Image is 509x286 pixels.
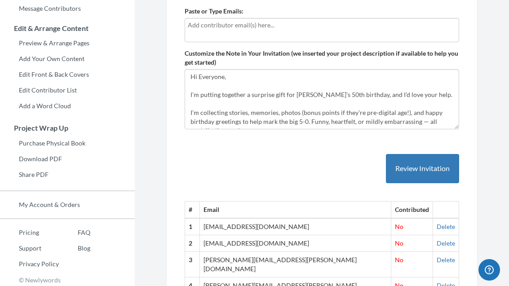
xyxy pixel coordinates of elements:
[386,154,459,183] button: Review Invitation
[200,202,391,218] th: Email
[391,202,433,218] th: Contributed
[59,242,90,255] a: Blog
[188,20,456,30] input: Add contributor email(s) here...
[0,124,135,132] h3: Project Wrap Up
[185,69,459,129] textarea: Hi Everyone, I’m putting together a surprise gift for [PERSON_NAME]’s 50th birthday, and I’d love...
[0,24,135,32] h3: Edit & Arrange Content
[185,218,200,235] th: 1
[59,226,90,239] a: FAQ
[200,235,391,252] td: [EMAIL_ADDRESS][DOMAIN_NAME]
[200,252,391,277] td: [PERSON_NAME][EMAIL_ADDRESS][PERSON_NAME][DOMAIN_NAME]
[437,239,455,247] a: Delete
[395,223,403,230] span: No
[395,239,403,247] span: No
[185,202,200,218] th: #
[437,223,455,230] a: Delete
[185,49,459,67] label: Customize the Note in Your Invitation (we inserted your project description if available to help ...
[185,7,243,16] label: Paste or Type Emails:
[200,218,391,235] td: [EMAIL_ADDRESS][DOMAIN_NAME]
[185,252,200,277] th: 3
[478,259,500,282] iframe: Opens a widget where you can chat to one of our agents
[395,256,403,264] span: No
[437,256,455,264] a: Delete
[185,235,200,252] th: 2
